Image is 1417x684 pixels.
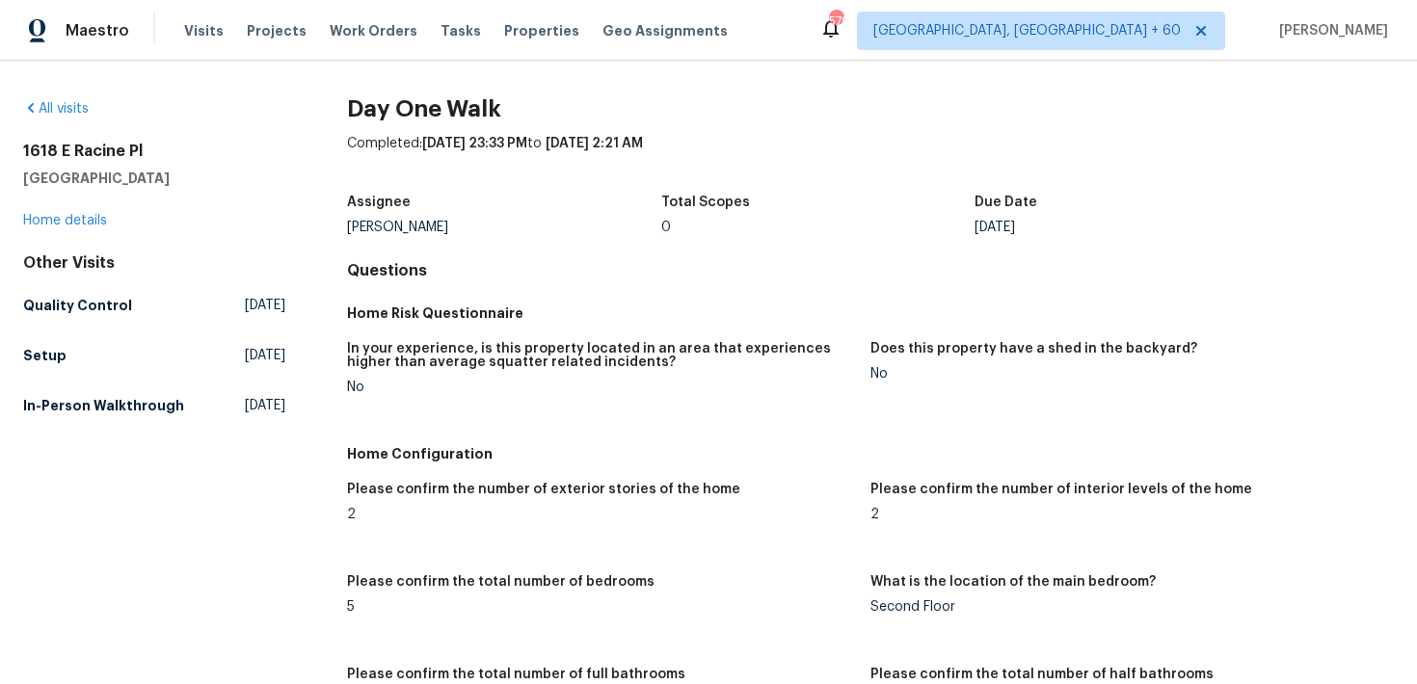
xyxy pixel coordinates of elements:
[347,261,1394,280] h4: Questions
[347,381,855,394] div: No
[347,668,685,681] h5: Please confirm the total number of full bathrooms
[1271,21,1388,40] span: [PERSON_NAME]
[546,137,643,150] span: [DATE] 2:21 AM
[870,342,1197,355] h5: Does this property have a shed in the backyard?
[245,346,285,365] span: [DATE]
[870,668,1214,681] h5: Please confirm the total number of half bathrooms
[23,288,285,323] a: Quality Control[DATE]
[23,296,132,315] h5: Quality Control
[23,396,184,415] h5: In-Person Walkthrough
[23,102,89,116] a: All visits
[347,99,1394,118] h2: Day One Walk
[347,508,855,521] div: 2
[975,196,1037,209] h5: Due Date
[347,600,855,614] div: 5
[873,21,1181,40] span: [GEOGRAPHIC_DATA], [GEOGRAPHIC_DATA] + 60
[23,214,107,227] a: Home details
[602,21,728,40] span: Geo Assignments
[347,575,655,589] h5: Please confirm the total number of bedrooms
[347,196,411,209] h5: Assignee
[330,21,417,40] span: Work Orders
[347,134,1394,184] div: Completed: to
[347,444,1394,463] h5: Home Configuration
[245,296,285,315] span: [DATE]
[347,342,855,369] h5: In your experience, is this property located in an area that experiences higher than average squa...
[422,137,527,150] span: [DATE] 23:33 PM
[975,221,1289,234] div: [DATE]
[661,196,750,209] h5: Total Scopes
[829,12,842,31] div: 579
[347,483,740,496] h5: Please confirm the number of exterior stories of the home
[870,575,1156,589] h5: What is the location of the main bedroom?
[23,169,285,188] h5: [GEOGRAPHIC_DATA]
[23,346,67,365] h5: Setup
[23,388,285,423] a: In-Person Walkthrough[DATE]
[23,142,285,161] h2: 1618 E Racine Pl
[23,253,285,273] div: Other Visits
[870,367,1378,381] div: No
[441,24,481,38] span: Tasks
[661,221,976,234] div: 0
[66,21,129,40] span: Maestro
[247,21,307,40] span: Projects
[184,21,224,40] span: Visits
[347,303,1394,323] h5: Home Risk Questionnaire
[870,508,1378,521] div: 2
[347,221,661,234] div: [PERSON_NAME]
[245,396,285,415] span: [DATE]
[870,600,1378,614] div: Second Floor
[504,21,579,40] span: Properties
[870,483,1252,496] h5: Please confirm the number of interior levels of the home
[23,338,285,373] a: Setup[DATE]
